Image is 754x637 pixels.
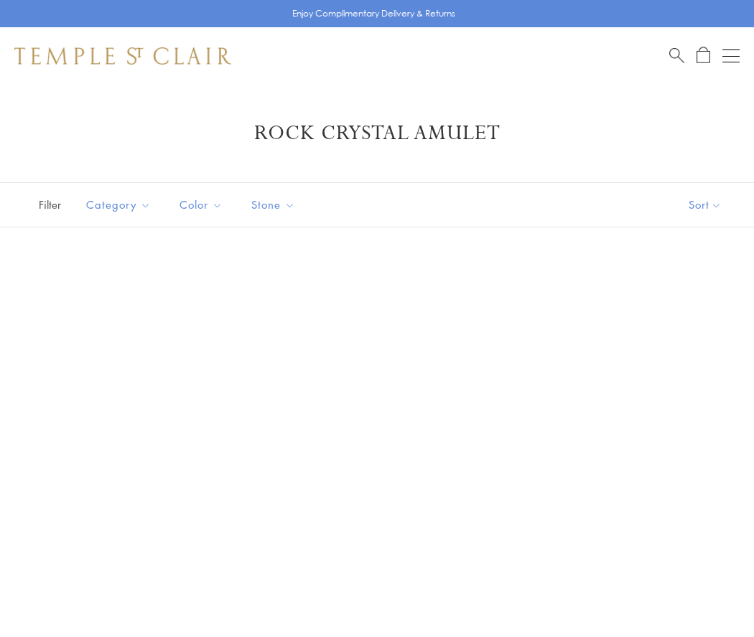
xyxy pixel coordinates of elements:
[244,196,306,214] span: Stone
[79,196,162,214] span: Category
[697,47,710,65] a: Open Shopping Bag
[722,47,740,65] button: Open navigation
[36,121,718,146] h1: Rock Crystal Amulet
[169,189,233,221] button: Color
[292,6,455,21] p: Enjoy Complimentary Delivery & Returns
[172,196,233,214] span: Color
[14,47,231,65] img: Temple St. Clair
[656,183,754,227] button: Show sort by
[669,47,684,65] a: Search
[241,189,306,221] button: Stone
[75,189,162,221] button: Category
